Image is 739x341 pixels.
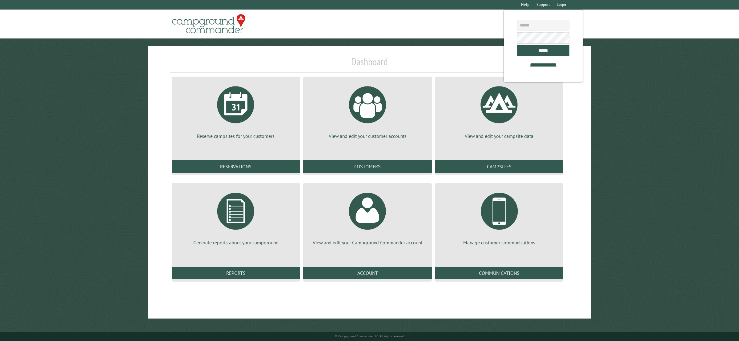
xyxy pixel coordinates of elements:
[311,133,424,139] p: View and edit your customer accounts
[442,188,556,246] a: Manage customer communications
[311,188,424,246] a: View and edit your Campground Commander account
[335,334,404,338] small: © Campground Commander LLC. All rights reserved.
[442,133,556,139] p: View and edit your campsite data
[442,239,556,246] p: Manage customer communications
[303,160,432,173] a: Customers
[311,239,424,246] p: View and edit your Campground Commander account
[303,267,432,279] a: Account
[435,160,564,173] a: Campsites
[172,160,300,173] a: Reservations
[179,133,293,139] p: Reserve campsites for your customers
[311,82,424,139] a: View and edit your customer accounts
[170,12,247,36] img: Campground Commander
[172,267,300,279] a: Reports
[170,56,569,73] h1: Dashboard
[435,267,564,279] a: Communications
[179,239,293,246] p: Generate reports about your campground
[179,188,293,246] a: Generate reports about your campground
[442,82,556,139] a: View and edit your campsite data
[179,82,293,139] a: Reserve campsites for your customers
